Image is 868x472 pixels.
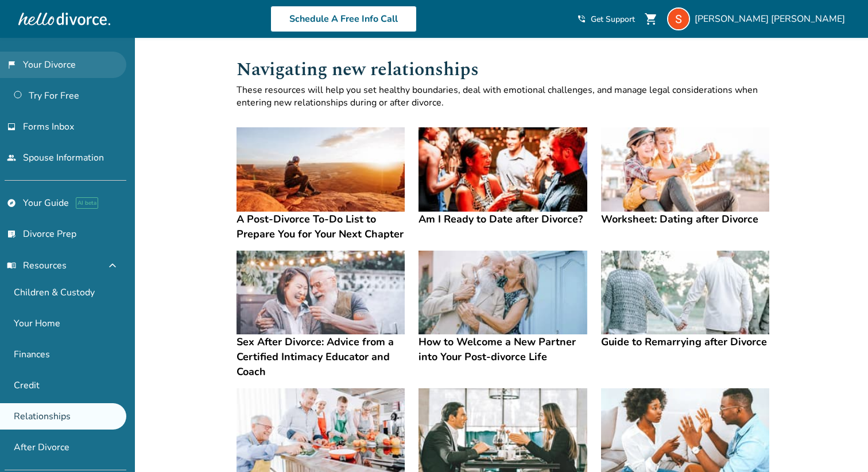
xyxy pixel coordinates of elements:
[601,127,769,227] a: Worksheet: Dating after DivorceWorksheet: Dating after Divorce
[577,14,635,25] a: phone_in_talkGet Support
[7,153,16,162] span: people
[695,13,850,25] span: [PERSON_NAME] [PERSON_NAME]
[644,12,658,26] span: shopping_cart
[106,259,119,272] span: expand_less
[7,198,16,208] span: explore
[237,127,405,241] a: A Post-Divorce To-Do List to Prepare You for Your Next ChapterA Post-Divorce To-Do List to Prepar...
[577,14,586,24] span: phone_in_talk
[237,251,405,380] a: Sex After Divorce: Advice from a Certified Intimacy Educator and CoachSex After Divorce: Advice f...
[601,127,769,212] img: Worksheet: Dating after Divorce
[76,197,98,209] span: AI beta
[23,120,74,133] span: Forms Inbox
[7,60,16,69] span: flag_2
[418,212,587,227] h4: Am I Ready to Date after Divorce?
[7,229,16,239] span: list_alt_check
[601,212,769,227] h4: Worksheet: Dating after Divorce
[811,417,868,472] iframe: Chat Widget
[237,212,405,241] h4: A Post-Divorce To-Do List to Prepare You for Your Next Chapter
[601,251,769,350] a: Guide to Remarrying after DivorceGuide to Remarrying after Divorce
[270,6,417,32] a: Schedule A Free Info Call
[591,14,635,25] span: Get Support
[7,122,16,131] span: inbox
[418,127,587,227] a: Am I Ready to Date after Divorce?Am I Ready to Date after Divorce?
[418,334,587,364] h4: How to Welcome a New Partner into Your Post-divorce Life
[7,259,67,272] span: Resources
[418,251,587,365] a: How to Welcome a New Partner into Your Post-divorce LifeHow to Welcome a New Partner into Your Po...
[237,56,769,84] h1: Navigating new relationships
[7,261,16,270] span: menu_book
[237,84,769,109] p: These resources will help you set healthy boundaries, deal with emotional challenges, and manage ...
[237,127,405,212] img: A Post-Divorce To-Do List to Prepare You for Your Next Chapter
[418,251,587,335] img: How to Welcome a New Partner into Your Post-divorce Life
[237,334,405,379] h4: Sex After Divorce: Advice from a Certified Intimacy Educator and Coach
[418,127,587,212] img: Am I Ready to Date after Divorce?
[601,334,769,349] h4: Guide to Remarrying after Divorce
[601,251,769,335] img: Guide to Remarrying after Divorce
[237,251,405,335] img: Sex After Divorce: Advice from a Certified Intimacy Educator and Coach
[667,7,690,30] img: Shannon Monasco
